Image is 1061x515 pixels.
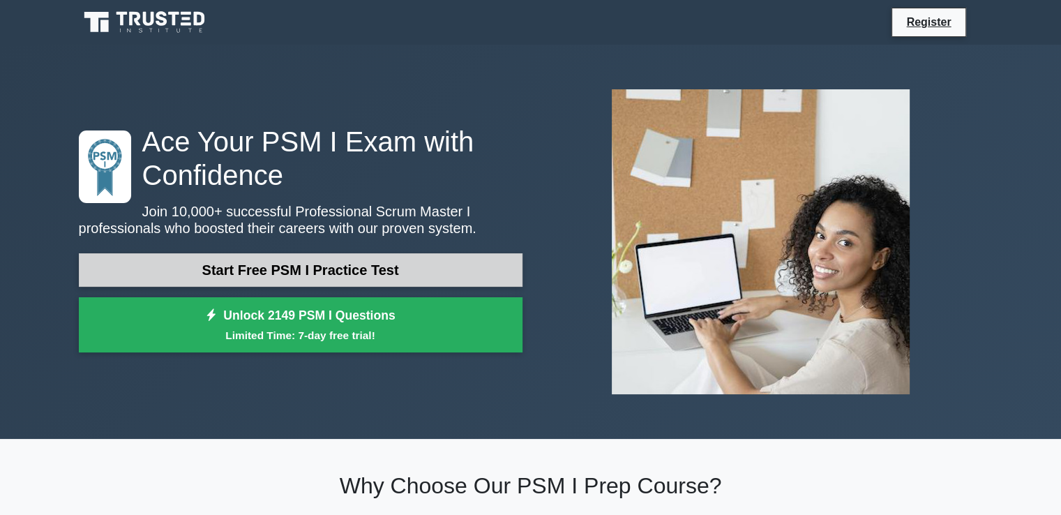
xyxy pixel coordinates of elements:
a: Start Free PSM I Practice Test [79,253,522,287]
h2: Why Choose Our PSM I Prep Course? [79,472,983,499]
h1: Ace Your PSM I Exam with Confidence [79,125,522,192]
a: Register [898,13,959,31]
small: Limited Time: 7-day free trial! [96,327,505,343]
p: Join 10,000+ successful Professional Scrum Master I professionals who boosted their careers with ... [79,203,522,237]
a: Unlock 2149 PSM I QuestionsLimited Time: 7-day free trial! [79,297,522,353]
